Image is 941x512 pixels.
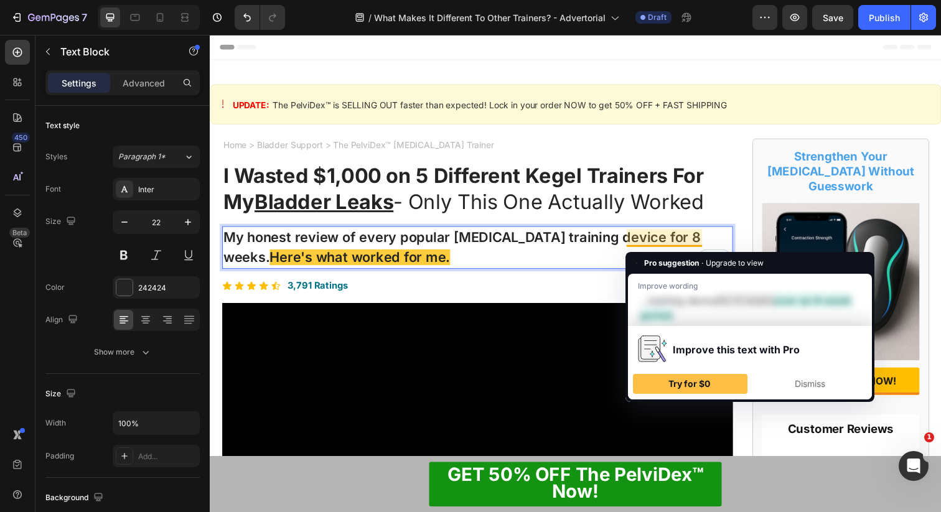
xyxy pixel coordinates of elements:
[45,151,67,162] div: Styles
[138,282,197,294] div: 242424
[113,412,199,434] input: Auto
[45,282,65,293] div: Color
[45,213,78,230] div: Size
[45,386,78,403] div: Size
[812,5,853,30] button: Save
[564,340,724,368] a: GET 50% OFF NOW!
[243,437,504,477] strong: GET 50% OFF The PelviDex™ Now!
[45,184,61,195] div: Font
[899,451,929,481] iframe: Intercom live chat
[123,77,165,90] p: Advanced
[210,35,941,512] iframe: To enrich screen reader interactions, please activate Accessibility in Grammarly extension settings
[45,120,80,131] div: Text style
[564,172,724,332] img: gempages_584513484348195594-5e8e643a-30aa-4dd2-abdd-20f64a12eab5.jpg
[9,228,30,238] div: Beta
[602,345,701,363] p: GET 50% OFF NOW!
[224,436,523,481] a: GET 50% OFF The PelviDex™ Now!
[45,450,74,462] div: Padding
[12,133,30,142] div: 450
[235,5,285,30] div: Undo/Redo
[924,432,934,442] span: 1
[374,11,606,24] span: What Makes It Different To Other Trainers? - Advertorial
[368,11,372,24] span: /
[45,341,200,363] button: Show more
[5,5,93,30] button: 7
[138,184,197,195] div: Inter
[113,146,200,168] button: Paragraph 1*
[60,44,166,59] p: Text Block
[82,10,87,25] p: 7
[564,116,724,164] h2: Strengthen Your [MEDICAL_DATA] Without Guesswork
[94,346,152,358] div: Show more
[62,77,96,90] p: Settings
[869,11,900,24] div: Publish
[858,5,911,30] button: Publish
[648,12,667,23] span: Draft
[570,394,718,412] h2: Customer Reviews
[138,451,197,462] div: Add...
[45,490,106,506] div: Background
[823,12,843,23] span: Save
[118,151,166,162] span: Paragraph 1*
[45,312,80,328] div: Align
[45,417,66,429] div: Width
